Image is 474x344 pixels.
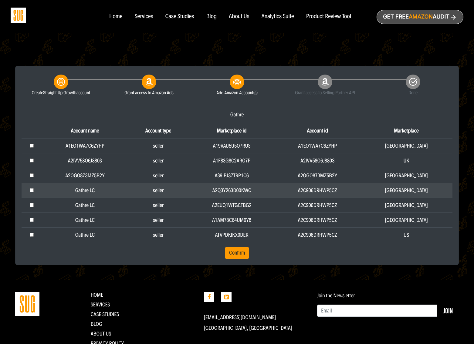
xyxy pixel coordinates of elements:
[360,212,452,227] td: [GEOGRAPHIC_DATA]
[91,301,110,308] a: Services
[128,138,189,153] td: seller
[42,198,128,212] td: Gathre LC
[128,227,189,242] td: seller
[377,10,463,24] a: Get freeAmazonAudit
[128,183,189,198] td: seller
[189,227,275,242] td: ATVPDKIKX0DER
[189,138,275,153] td: A19VAU5U5O7RUS
[42,212,128,227] td: Gathre LC
[225,247,249,259] button: Confirm
[204,314,276,321] a: [EMAIL_ADDRESS][DOMAIN_NAME]
[360,153,452,168] td: UK
[189,123,275,138] th: Marketplace id
[42,123,128,138] th: Account name
[360,227,452,242] td: US
[42,227,128,242] td: Gathre LC
[43,90,76,95] span: Straight Up Growth
[189,198,275,212] td: A2EUQ1WTGCTBG2
[306,13,351,20] a: Product Review Tool
[15,292,39,316] img: Straight Up Growth
[286,89,364,96] small: Grant access to Selling Partner API
[275,123,360,138] th: Account id
[198,89,276,96] small: Add Amazon Account(s)
[229,13,249,20] a: About Us
[360,168,452,183] td: [GEOGRAPHIC_DATA]
[275,212,360,227] td: A2C906DRHWP5CZ
[165,13,194,20] a: Case Studies
[42,138,128,153] td: A1EO1WA7C6ZYHP
[262,13,294,20] a: Analytics Suite
[91,330,111,337] a: About Us
[206,13,217,20] a: Blog
[275,183,360,198] td: A2C906DRHWP5CZ
[275,198,360,212] td: A2C906DRHWP5CZ
[189,183,275,198] td: A2Q3Y263D00KWC
[110,89,188,96] small: Grant access to Amazon Ads
[134,13,153,20] a: Services
[91,321,102,327] a: Blog
[91,311,119,318] a: CASE STUDIES
[360,183,452,198] td: [GEOGRAPHIC_DATA]
[317,292,355,299] label: Join the Newsletter
[360,138,452,153] td: [GEOGRAPHIC_DATA]
[128,212,189,227] td: seller
[275,227,360,242] td: A2C906DRHWP5CZ
[22,89,100,96] small: Create account
[128,168,189,183] td: seller
[204,325,308,331] p: [GEOGRAPHIC_DATA], [GEOGRAPHIC_DATA]
[11,8,26,23] img: Sug
[189,212,275,227] td: A1AM78C64UM0Y8
[374,89,452,96] small: Done
[275,168,360,183] td: A2OGO873MZ5B2Y
[128,123,189,138] th: Account type
[42,183,128,198] td: Gathre LC
[109,13,122,20] a: Home
[275,153,360,168] td: A2IVV58O6J880S
[189,153,275,168] td: A1F83G8C2ARO7P
[22,111,452,118] div: Gathre
[91,292,103,298] a: Home
[317,305,438,317] input: Email
[275,138,360,153] td: A1EO1WA7C6ZYHP
[360,198,452,212] td: [GEOGRAPHIC_DATA]
[42,153,128,168] td: A2IVV58O6J880S
[189,168,275,183] td: A39IBJ37TRP1C6
[42,168,128,183] td: A2OGO873MZ5B2Y
[128,198,189,212] td: seller
[360,123,452,138] th: Marketplace
[409,14,433,20] span: Amazon
[437,305,459,317] button: Join
[128,153,189,168] td: seller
